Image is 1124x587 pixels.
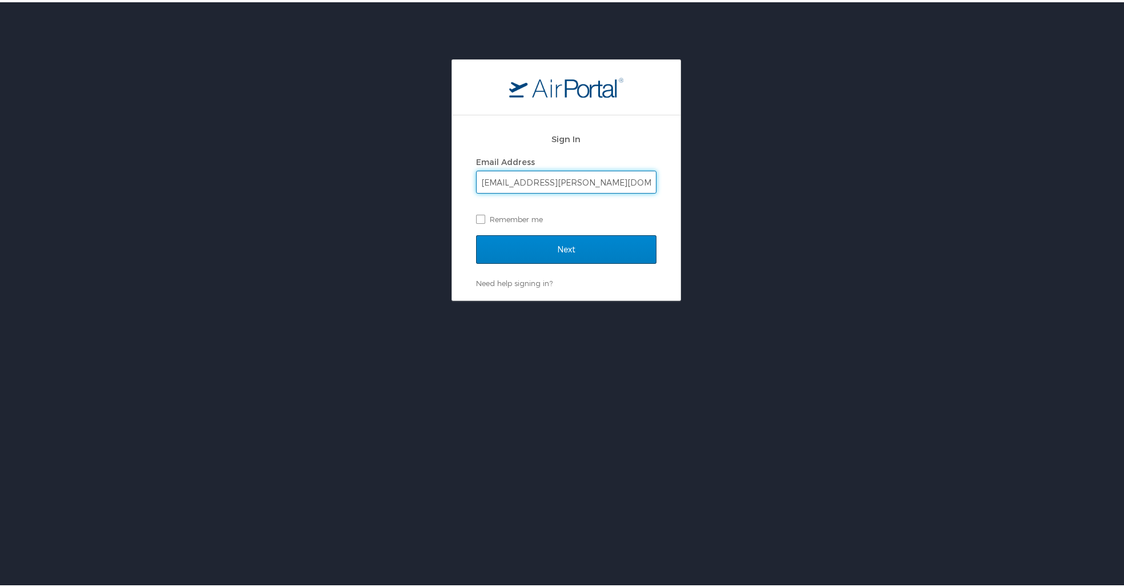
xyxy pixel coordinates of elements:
[476,276,553,286] a: Need help signing in?
[509,75,623,95] img: logo
[476,233,656,262] input: Next
[476,208,656,226] label: Remember me
[476,130,656,143] h2: Sign In
[476,155,535,164] label: Email Address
